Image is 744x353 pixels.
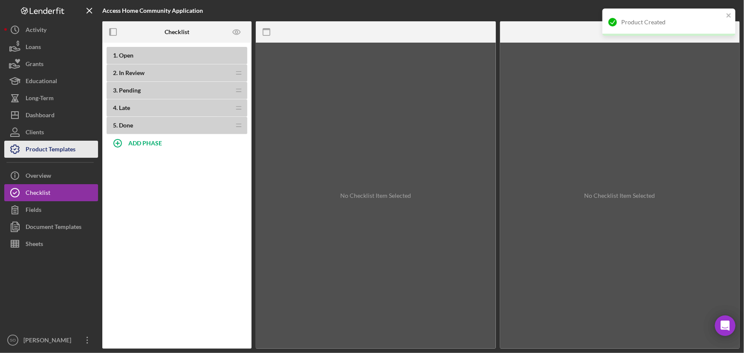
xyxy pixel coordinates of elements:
[585,192,655,199] div: No Checklist Item Selected
[113,87,118,94] span: 3 .
[26,218,81,237] div: Document Templates
[26,184,50,203] div: Checklist
[119,87,141,94] span: Pending
[4,72,98,90] button: Educational
[113,104,118,111] span: 4 .
[10,338,16,343] text: SO
[26,55,43,75] div: Grants
[26,38,41,58] div: Loans
[107,134,247,151] button: ADD PHASE
[113,69,118,76] span: 2 .
[26,124,44,143] div: Clients
[4,141,98,158] button: Product Templates
[26,90,54,109] div: Long-Term
[119,52,133,59] span: Open
[4,21,98,38] button: Activity
[4,235,98,252] button: Sheets
[227,23,246,42] button: Preview as
[119,69,145,76] span: In Review
[726,12,732,20] button: close
[119,104,130,111] span: Late
[21,332,77,351] div: [PERSON_NAME]
[26,201,41,220] div: Fields
[4,38,98,55] button: Loans
[715,315,735,336] div: Open Intercom Messenger
[4,332,98,349] button: SO[PERSON_NAME]
[119,122,133,129] span: Done
[113,52,118,59] span: 1 .
[4,107,98,124] button: Dashboard
[340,192,411,199] div: No Checklist Item Selected
[4,90,98,107] button: Long-Term
[102,7,203,14] b: Access Home Community Application
[113,122,118,129] span: 5 .
[4,167,98,184] button: Overview
[26,167,51,186] div: Overview
[128,139,162,147] b: ADD PHASE
[4,201,98,218] button: Fields
[165,29,189,35] b: Checklist
[26,107,55,126] div: Dashboard
[4,218,98,235] button: Document Templates
[26,235,43,255] div: Sheets
[26,21,46,41] div: Activity
[26,141,75,160] div: Product Templates
[4,55,98,72] button: Grants
[4,124,98,141] button: Clients
[26,72,57,92] div: Educational
[4,184,98,201] button: Checklist
[621,19,724,26] div: Product Created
